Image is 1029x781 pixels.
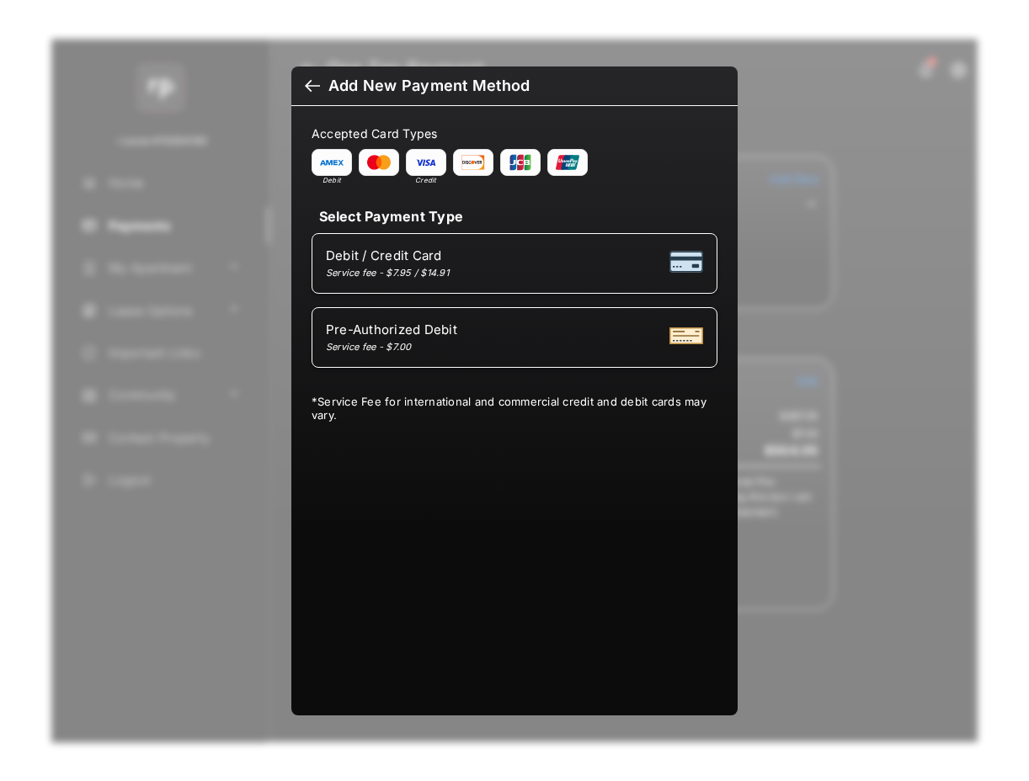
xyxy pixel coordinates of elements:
[312,126,445,141] span: Accepted Card Types
[326,247,449,263] span: Debit / Credit Card
[406,176,446,184] span: Credit
[326,321,457,337] span: Pre-Authorized Debit
[312,176,352,184] span: Debit
[328,77,530,95] div: Add New Payment Method
[312,395,717,425] div: * Service Fee for international and commercial credit and debit cards may vary.
[326,341,457,353] div: Service fee - $7.00
[312,208,717,225] h4: Select Payment Type
[326,267,449,279] div: Service fee - $7.95 / $14.91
